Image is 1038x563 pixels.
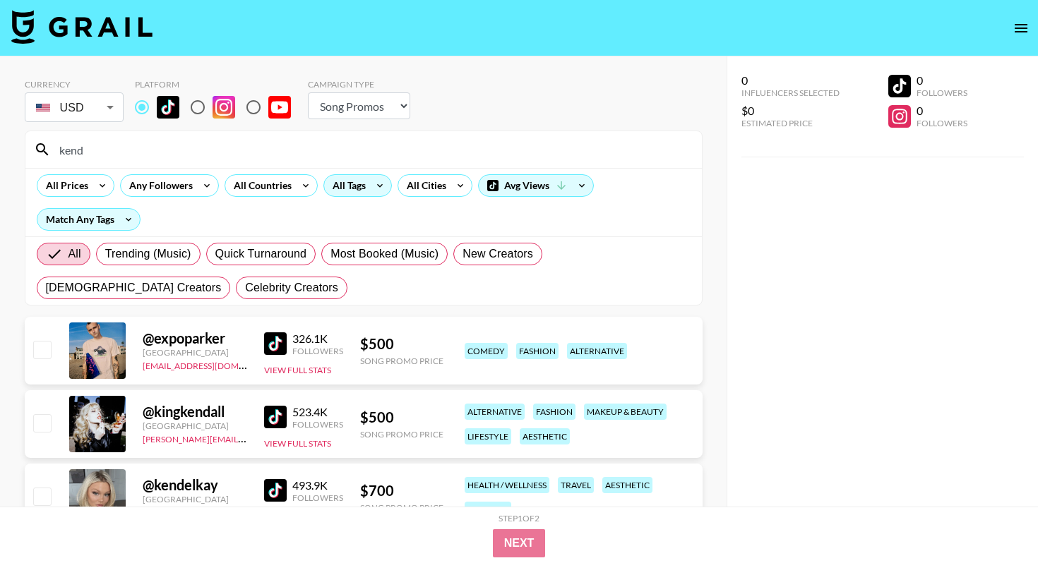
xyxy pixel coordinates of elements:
[143,403,247,420] div: @ kingkendall
[479,175,593,196] div: Avg Views
[292,405,343,419] div: 523.4K
[917,73,967,87] div: 0
[264,479,287,502] img: TikTok
[292,346,343,356] div: Followers
[143,494,247,504] div: [GEOGRAPHIC_DATA]
[330,246,439,262] span: Most Booked (Music)
[741,73,840,87] div: 0
[245,279,338,296] span: Celebrity Creators
[68,246,81,262] span: All
[465,343,508,359] div: comedy
[463,246,533,262] span: New Creators
[268,96,291,119] img: YouTube
[516,343,559,359] div: fashion
[584,404,667,420] div: makeup & beauty
[465,428,511,444] div: lifestyle
[917,118,967,128] div: Followers
[28,95,121,120] div: USD
[324,175,369,196] div: All Tags
[360,482,443,500] div: $ 700
[143,329,247,347] div: @ expoparker
[917,87,967,98] div: Followers
[465,404,525,420] div: alternative
[264,406,287,428] img: TikTok
[225,175,294,196] div: All Countries
[105,246,191,262] span: Trending (Music)
[51,138,693,161] input: Search by User Name
[46,279,222,296] span: [DEMOGRAPHIC_DATA] Creators
[360,356,443,366] div: Song Promo Price
[264,438,331,449] button: View Full Stats
[360,429,443,440] div: Song Promo Price
[25,79,124,90] div: Currency
[741,118,840,128] div: Estimated Price
[360,502,443,513] div: Song Promo Price
[558,477,594,493] div: travel
[11,10,153,44] img: Grail Talent
[292,419,343,430] div: Followers
[157,96,179,119] img: TikTok
[121,175,196,196] div: Any Followers
[360,335,443,353] div: $ 500
[493,529,546,557] button: Next
[602,477,652,493] div: aesthetic
[567,343,627,359] div: alternative
[499,513,539,523] div: Step 1 of 2
[465,477,549,493] div: health / wellness
[264,365,331,375] button: View Full Stats
[398,175,449,196] div: All Cities
[465,502,511,518] div: lifestyle
[143,358,285,371] a: [EMAIL_ADDRESS][DOMAIN_NAME]
[292,332,343,346] div: 326.1K
[533,404,575,420] div: fashion
[292,492,343,503] div: Followers
[308,79,410,90] div: Campaign Type
[1007,14,1035,42] button: open drawer
[143,431,352,444] a: [PERSON_NAME][EMAIL_ADDRESS][DOMAIN_NAME]
[360,408,443,426] div: $ 500
[264,332,287,355] img: TikTok
[741,87,840,98] div: Influencers Selected
[213,96,235,119] img: Instagram
[143,347,247,358] div: [GEOGRAPHIC_DATA]
[37,175,91,196] div: All Prices
[917,104,967,118] div: 0
[37,209,140,230] div: Match Any Tags
[741,104,840,118] div: $0
[143,420,247,431] div: [GEOGRAPHIC_DATA]
[135,79,302,90] div: Platform
[143,476,247,494] div: @ kendelkay
[215,246,307,262] span: Quick Turnaround
[520,428,570,444] div: aesthetic
[292,478,343,492] div: 493.9K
